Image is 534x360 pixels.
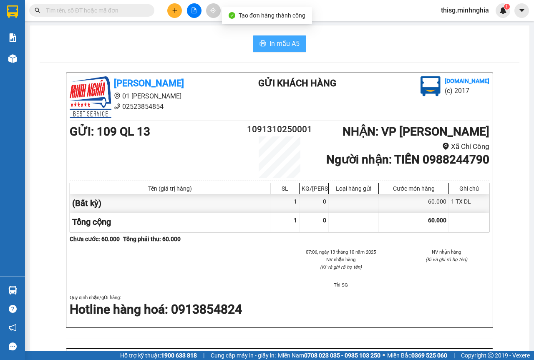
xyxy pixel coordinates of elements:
[114,93,121,99] span: environment
[123,236,181,242] b: Tổng phải thu: 60.000
[114,78,184,88] b: [PERSON_NAME]
[244,123,315,136] h2: 1091310250001
[8,54,17,63] img: warehouse-icon
[505,4,508,10] span: 1
[70,101,225,112] li: 02523854854
[72,185,268,192] div: Tên (giá trị hàng)
[9,305,17,313] span: question-circle
[272,185,297,192] div: SL
[320,264,362,270] i: (Kí và ghi rõ họ tên)
[46,6,144,15] input: Tìm tên, số ĐT hoặc mã đơn
[35,8,40,13] span: search
[70,294,489,318] div: Quy định nhận/gửi hàng :
[70,125,150,138] b: GỬI : 109 QL 13
[304,352,380,359] strong: 0708 023 035 - 0935 103 250
[70,194,270,213] div: (Bất kỳ)
[379,194,449,213] div: 60.000
[315,141,489,152] li: Xã Chí Công
[191,8,197,13] span: file-add
[203,351,204,360] span: |
[326,153,489,166] b: Người nhận : TIẾN 0988244790
[270,38,300,49] span: In mẫu A5
[488,352,494,358] span: copyright
[411,352,447,359] strong: 0369 525 060
[331,185,376,192] div: Loại hàng gửi
[210,8,216,13] span: aim
[302,185,326,192] div: KG/[PERSON_NAME]
[70,91,225,101] li: 01 [PERSON_NAME]
[453,351,455,360] span: |
[229,12,235,19] span: check-circle
[298,281,384,289] li: Thi SG
[381,185,446,192] div: Cước món hàng
[8,33,17,42] img: solution-icon
[343,125,489,138] b: NHẬN : VP [PERSON_NAME]
[499,7,507,14] img: icon-new-feature
[7,5,18,18] img: logo-vxr
[323,217,326,224] span: 0
[518,7,526,14] span: caret-down
[434,5,496,15] span: thisg.minhnghia
[294,217,297,224] span: 1
[9,342,17,350] span: message
[70,236,120,242] b: Chưa cước : 60.000
[298,248,384,256] li: 07:06, ngày 13 tháng 10 năm 2025
[172,8,178,13] span: plus
[421,76,441,96] img: logo.jpg
[278,351,380,360] span: Miền Nam
[8,286,17,295] img: warehouse-icon
[70,302,242,317] strong: Hotline hàng hoá: 0913854824
[387,351,447,360] span: Miền Bắc
[239,12,305,19] span: Tạo đơn hàng thành công
[449,194,489,213] div: 1 TX DL
[120,351,197,360] span: Hỗ trợ kỹ thuật:
[445,86,489,96] li: (c) 2017
[72,217,111,227] span: Tổng cộng
[428,217,446,224] span: 60.000
[426,257,467,262] i: (Kí và ghi rõ họ tên)
[445,78,489,84] b: [DOMAIN_NAME]
[514,3,529,18] button: caret-down
[504,4,510,10] sup: 1
[70,76,111,118] img: logo.jpg
[451,185,487,192] div: Ghi chú
[259,40,266,48] span: printer
[442,143,449,150] span: environment
[404,248,490,256] li: NV nhận hàng
[258,78,336,88] b: Gửi khách hàng
[270,194,300,213] div: 1
[211,351,276,360] span: Cung cấp máy in - giấy in:
[383,354,385,357] span: ⚪️
[298,256,384,263] li: NV nhận hàng
[300,194,329,213] div: 0
[167,3,182,18] button: plus
[206,3,221,18] button: aim
[187,3,202,18] button: file-add
[114,103,121,110] span: phone
[161,352,197,359] strong: 1900 633 818
[253,35,306,52] button: printerIn mẫu A5
[9,324,17,332] span: notification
